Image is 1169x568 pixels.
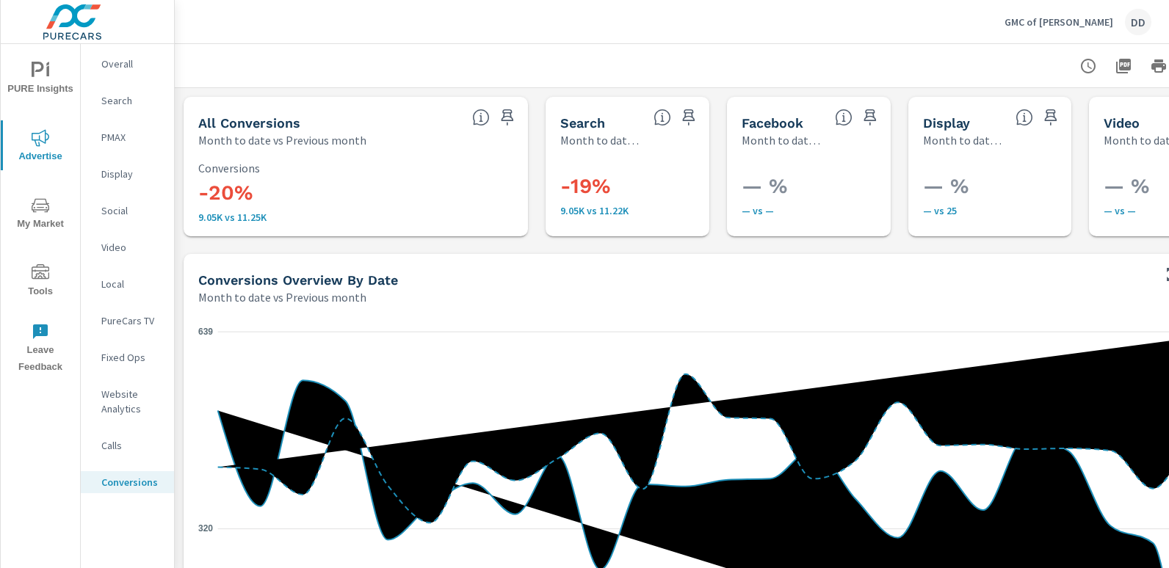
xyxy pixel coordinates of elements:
[101,93,162,108] p: Search
[198,115,300,131] h5: All Conversions
[654,109,671,126] span: Search Conversions include Actions, Leads and Unmapped Conversions.
[5,264,76,300] span: Tools
[1109,51,1138,81] button: "Export Report to PDF"
[81,236,174,258] div: Video
[81,310,174,332] div: PureCars TV
[101,438,162,453] p: Calls
[923,205,1117,216] p: — vs 25
[101,167,162,181] p: Display
[923,115,970,131] h5: Display
[81,200,174,222] div: Social
[198,131,366,149] p: Month to date vs Previous month
[81,53,174,75] div: Overall
[742,131,823,149] p: Month to date vs Previous month
[923,174,1117,199] h3: — %
[101,130,162,145] p: PMAX
[101,277,162,291] p: Local
[81,383,174,420] div: Website Analytics
[5,129,76,165] span: Advertise
[81,126,174,148] div: PMAX
[101,475,162,489] p: Conversions
[101,240,162,255] p: Video
[742,174,935,199] h3: — %
[101,57,162,71] p: Overall
[496,106,519,129] span: Save this to your personalized report
[742,115,803,131] h5: Facebook
[472,109,490,126] span: All Conversions include Actions, Leads and Unmapped Conversions
[560,205,754,216] p: 9,053 vs 11,224
[81,471,174,493] div: Conversions
[858,106,882,129] span: Save this to your personalized report
[923,131,1005,149] p: Month to date vs Previous month
[1104,115,1140,131] h5: Video
[81,434,174,456] div: Calls
[81,90,174,112] div: Search
[198,327,213,337] text: 639
[677,106,701,129] span: Save this to your personalized report
[101,350,162,365] p: Fixed Ops
[835,109,853,126] span: All conversions reported from Facebook with duplicates filtered out
[560,131,642,149] p: Month to date vs Previous month
[5,323,76,376] span: Leave Feedback
[198,523,213,534] text: 320
[198,288,366,306] p: Month to date vs Previous month
[742,205,935,216] p: — vs —
[1005,15,1113,29] p: GMC of [PERSON_NAME]
[81,163,174,185] div: Display
[81,346,174,368] div: Fixed Ops
[198,272,398,288] h5: Conversions Overview By Date
[5,62,76,98] span: PURE Insights
[198,211,513,223] p: 9,053 vs 11,249
[5,197,76,233] span: My Market
[1,44,80,382] div: nav menu
[198,161,513,175] p: Conversions
[560,115,605,131] h5: Search
[1016,109,1033,126] span: Display Conversions include Actions, Leads and Unmapped Conversions
[560,174,754,199] h3: -19%
[101,203,162,218] p: Social
[101,387,162,416] p: Website Analytics
[1125,9,1151,35] div: DD
[81,273,174,295] div: Local
[101,313,162,328] p: PureCars TV
[198,181,513,205] h3: -20%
